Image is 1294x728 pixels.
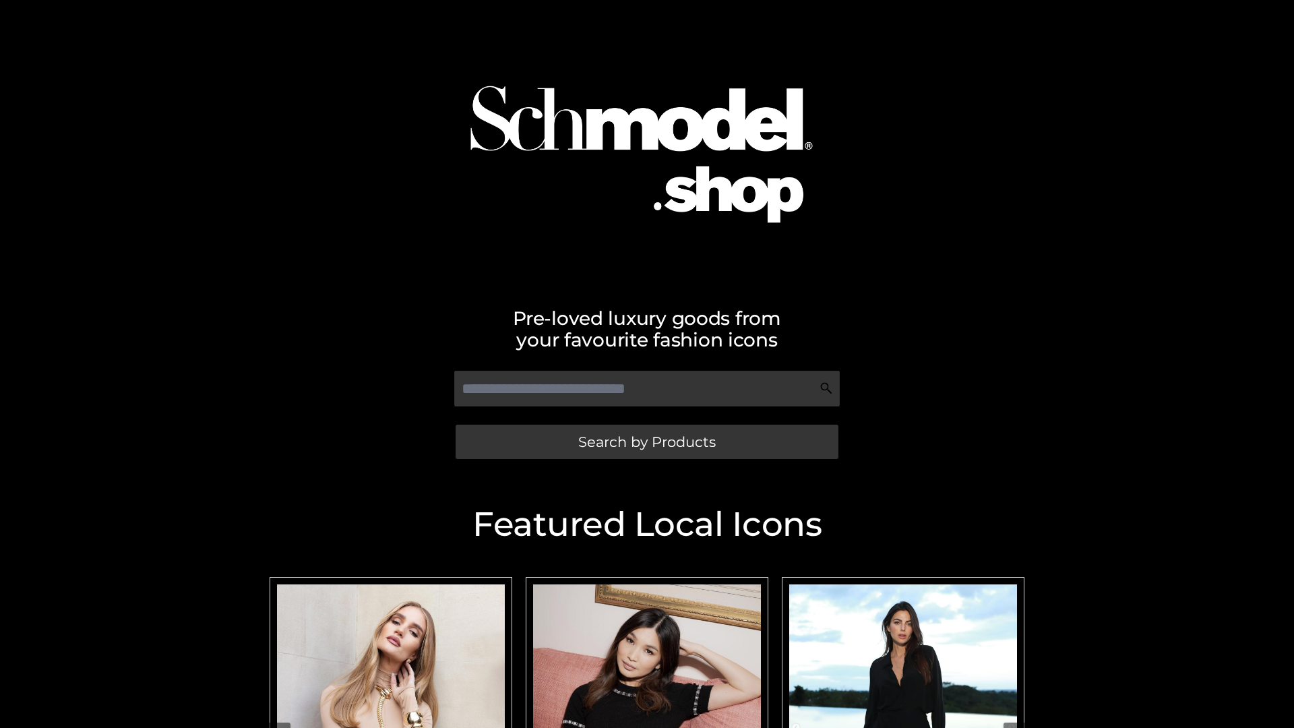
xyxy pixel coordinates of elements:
a: Search by Products [456,425,838,459]
img: Search Icon [820,382,833,395]
h2: Featured Local Icons​ [263,508,1031,541]
span: Search by Products [578,435,716,449]
h2: Pre-loved luxury goods from your favourite fashion icons [263,307,1031,351]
